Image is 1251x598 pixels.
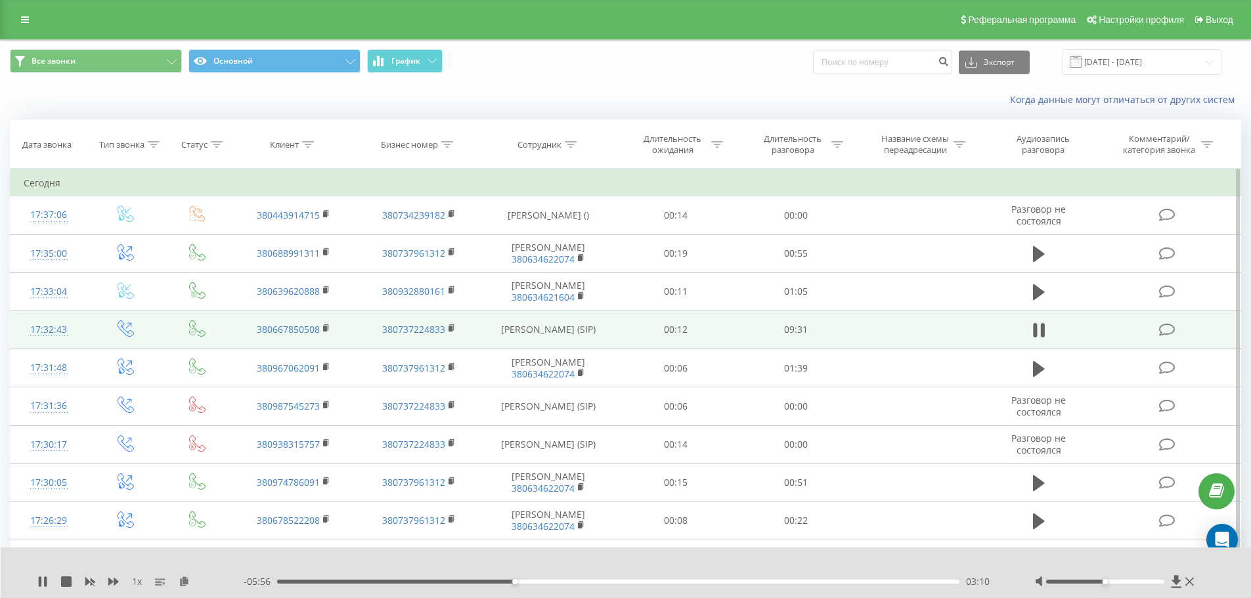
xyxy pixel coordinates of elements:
a: 380737224833 [382,323,445,335]
div: 17:30:17 [24,432,74,458]
a: 380967062091 [257,362,320,374]
a: 380737961312 [382,476,445,488]
span: Реферальная программа [968,14,1076,25]
div: Accessibility label [512,579,517,584]
td: 00:14 [616,540,736,578]
td: 00:51 [736,463,856,502]
a: 380634622074 [512,482,575,494]
span: Выход [1206,14,1233,25]
div: Длительность ожидания [638,133,708,156]
td: 00:00 [736,425,856,463]
a: 380688991311 [257,247,320,259]
div: 17:35:00 [24,241,74,267]
td: 00:14 [616,425,736,463]
span: Все звонки [32,56,76,66]
button: Основной [188,49,361,73]
div: 17:37:06 [24,202,74,228]
td: [PERSON_NAME] [481,234,616,272]
td: 00:06 [616,387,736,425]
a: 380678522208 [257,514,320,526]
div: Аудиозапись разговора [1000,133,1086,156]
button: График [367,49,443,73]
div: Статус [181,139,208,150]
td: 00:15 [616,463,736,502]
div: Тип звонка [99,139,144,150]
div: 17:23:58 [24,546,74,572]
td: [PERSON_NAME] [481,540,616,578]
div: Клиент [270,139,299,150]
div: Название схемы переадресации [880,133,950,156]
td: 00:14 [616,196,736,234]
td: 09:31 [736,310,856,349]
td: [PERSON_NAME] [481,502,616,540]
div: 17:26:29 [24,508,74,534]
div: 17:33:04 [24,279,74,305]
td: 00:11 [616,272,736,310]
a: 380737224833 [382,438,445,450]
td: [PERSON_NAME] [481,349,616,387]
div: Длительность разговора [758,133,828,156]
div: 17:32:43 [24,317,74,343]
td: 00:22 [736,502,856,540]
span: Разговор не состоялся [1011,203,1066,227]
a: 380737961312 [382,362,445,374]
div: Комментарий/категория звонка [1121,133,1198,156]
td: 00:00 [736,387,856,425]
td: Сегодня [11,170,1241,196]
td: [PERSON_NAME] [481,463,616,502]
a: 380734239182 [382,209,445,221]
a: 380634622074 [512,520,575,532]
button: Экспорт [959,51,1030,74]
span: Настройки профиля [1099,14,1184,25]
a: 380639620888 [257,285,320,297]
input: Поиск по номеру [813,51,952,74]
a: 380634621604 [512,291,575,303]
td: [PERSON_NAME] (SIP) [481,425,616,463]
a: 380443914715 [257,209,320,221]
td: [PERSON_NAME] (SIP) [481,387,616,425]
td: 00:19 [616,234,736,272]
a: 380987545273 [257,400,320,412]
span: График [391,56,420,66]
a: 380737961312 [382,514,445,526]
td: 01:39 [736,349,856,387]
a: 380737224833 [382,400,445,412]
td: 00:06 [616,349,736,387]
td: 00:00 [736,196,856,234]
div: 17:30:05 [24,470,74,496]
div: Open Intercom Messenger [1206,524,1238,555]
div: Сотрудник [517,139,561,150]
td: 00:08 [616,502,736,540]
a: 380932880161 [382,285,445,297]
td: 01:05 [736,272,856,310]
div: Accessibility label [1103,579,1108,584]
td: [PERSON_NAME] (SIP) [481,310,616,349]
a: 380634622074 [512,368,575,380]
a: 380938315757 [257,438,320,450]
td: 00:12 [616,310,736,349]
span: Разговор не состоялся [1011,394,1066,418]
span: Разговор не состоялся [1011,432,1066,456]
div: 17:31:48 [24,355,74,381]
td: [PERSON_NAME] [481,272,616,310]
span: 1 x [132,575,142,588]
a: 380634622074 [512,253,575,265]
a: Когда данные могут отличаться от других систем [1010,93,1241,106]
a: 380974786091 [257,476,320,488]
div: Бизнес номер [381,139,438,150]
span: 03:10 [966,575,990,588]
button: Все звонки [10,49,182,73]
a: 380667850508 [257,323,320,335]
a: 380737961312 [382,247,445,259]
td: 00:39 [736,540,856,578]
div: 17:31:36 [24,393,74,419]
span: - 05:56 [244,575,277,588]
td: [PERSON_NAME] () [481,196,616,234]
td: 00:55 [736,234,856,272]
div: Дата звонка [22,139,72,150]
